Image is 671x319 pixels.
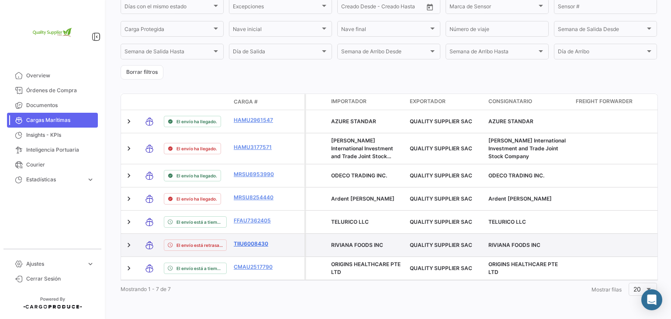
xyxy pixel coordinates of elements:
[125,194,133,203] a: Expand/Collapse Row
[488,242,540,248] span: RIVIANA FOODS INC
[26,101,94,109] span: Documentos
[488,218,526,225] span: TELURICO LLC
[125,218,133,226] a: Expand/Collapse Row
[410,218,472,225] span: QUALITY SUPPLIER SAC
[450,5,537,11] span: Marca de Sensor
[7,142,98,157] a: Inteligencia Portuaria
[26,87,94,94] span: Órdenes de Compra
[591,286,622,293] span: Mostrar filas
[410,97,446,105] span: Exportador
[234,116,279,124] a: HAMU2961547
[125,144,133,153] a: Expand/Collapse Row
[331,261,401,275] span: ORIGINS HEALTHCARE PTE LTD
[234,143,279,151] a: HAMU3177571
[26,116,94,124] span: Cargas Marítimas
[125,117,133,126] a: Expand/Collapse Row
[234,240,279,248] a: TIIU6008430
[341,5,376,11] input: Creado Desde
[233,28,320,34] span: Nave inicial
[331,218,369,225] span: TELURICO LLC
[125,50,212,56] span: Semana de Salida Hasta
[234,194,279,201] a: MRSU8254440
[450,50,537,56] span: Semana de Arribo Hasta
[26,161,94,169] span: Courier
[234,170,279,178] a: MRSU6953990
[233,50,320,56] span: Día de Salida
[125,241,133,250] a: Expand/Collapse Row
[7,98,98,113] a: Documentos
[234,263,279,271] a: CMAU2517790
[176,195,217,202] span: El envío ha llegado.
[331,242,383,248] span: RIVIANA FOODS INC
[410,118,472,125] span: QUALITY SUPPLIER SAC
[488,195,552,202] span: Ardent Mills
[176,242,223,249] span: El envío está retrasado.
[328,94,406,110] datatable-header-cell: Importador
[7,83,98,98] a: Órdenes de Compra
[558,50,645,56] span: Día de Arribo
[488,172,544,179] span: ODECO TRADING INC.
[488,97,532,105] span: Consignatario
[331,97,367,105] span: Importador
[7,157,98,172] a: Courier
[138,98,160,105] datatable-header-cell: Modo de Transporte
[176,118,217,125] span: El envío ha llegado.
[410,145,472,152] span: QUALITY SUPPLIER SAC
[160,98,230,105] datatable-header-cell: Estado de Envio
[488,118,533,125] span: AZURE STANDAR
[341,50,429,56] span: Semana de Arribo Desde
[125,171,133,180] a: Expand/Collapse Row
[234,98,258,106] span: Carga #
[485,94,572,110] datatable-header-cell: Consignatario
[26,131,94,139] span: Insights - KPIs
[382,5,422,11] input: Creado Hasta
[641,289,662,310] div: Abrir Intercom Messenger
[121,65,163,80] button: Borrar filtros
[176,265,223,272] span: El envío está a tiempo.
[86,176,94,184] span: expand_more
[86,260,94,268] span: expand_more
[125,264,133,273] a: Expand/Collapse Row
[558,28,645,34] span: Semana de Salida Desde
[26,176,83,184] span: Estadísticas
[488,261,558,275] span: ORIGINS HEALTHCARE PTE LTD
[488,137,566,159] span: Phan Nguyen International Investment and Trade Joint Stock Company
[341,28,429,34] span: Nave final
[423,0,436,14] button: Open calendar
[233,5,320,11] span: Excepciones
[125,5,212,11] span: Días con el mismo estado
[176,172,217,179] span: El envío ha llegado.
[410,265,472,271] span: QUALITY SUPPLIER SAC
[121,286,171,292] span: Mostrando 1 - 7 de 7
[176,218,223,225] span: El envío está a tiempo.
[7,128,98,142] a: Insights - KPIs
[26,146,94,154] span: Inteligencia Portuaria
[125,28,212,34] span: Carga Protegida
[331,172,387,179] span: ODECO TRADING INC.
[31,10,74,54] img: 2e1e32d8-98e2-4bbc-880e-a7f20153c351.png
[572,94,660,110] datatable-header-cell: Freight Forwarder
[176,145,217,152] span: El envío ha llegado.
[410,172,472,179] span: QUALITY SUPPLIER SAC
[306,94,328,110] datatable-header-cell: Carga Protegida
[230,94,283,109] datatable-header-cell: Carga #
[234,217,279,225] a: FFAU7362405
[633,285,641,293] span: 20
[331,137,393,167] span: Phan Nguyen International Investment and Trade Joint Stock Company
[7,113,98,128] a: Cargas Marítimas
[410,242,472,248] span: QUALITY SUPPLIER SAC
[406,94,485,110] datatable-header-cell: Exportador
[331,195,394,202] span: Ardent Mills
[7,68,98,83] a: Overview
[283,98,304,105] datatable-header-cell: Póliza
[331,118,376,125] span: AZURE STANDAR
[410,195,472,202] span: QUALITY SUPPLIER SAC
[576,97,633,105] span: Freight Forwarder
[26,260,83,268] span: Ajustes
[26,72,94,80] span: Overview
[26,275,94,283] span: Cerrar Sesión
